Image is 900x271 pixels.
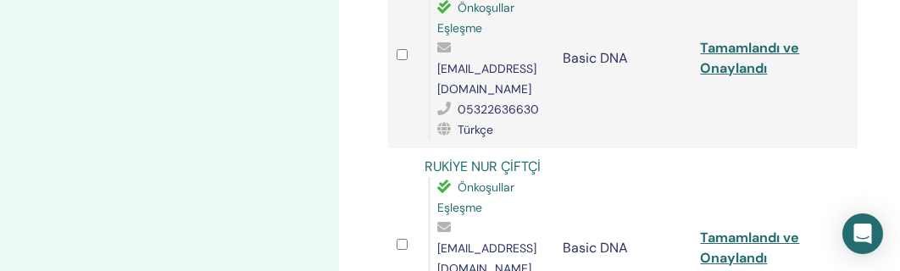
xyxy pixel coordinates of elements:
div: Open Intercom Messenger [842,213,883,254]
a: Tamamlandı ve Onaylandı [700,39,799,77]
span: 05322636630 [458,102,539,117]
a: Tamamlandı ve Onaylandı [700,229,799,267]
span: [EMAIL_ADDRESS][DOMAIN_NAME] [437,61,536,97]
span: Önkoşullar Eşleşme [437,180,514,215]
span: Türkçe [458,122,493,137]
a: RUKİYE NUR ÇİFTÇİ [425,158,541,175]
